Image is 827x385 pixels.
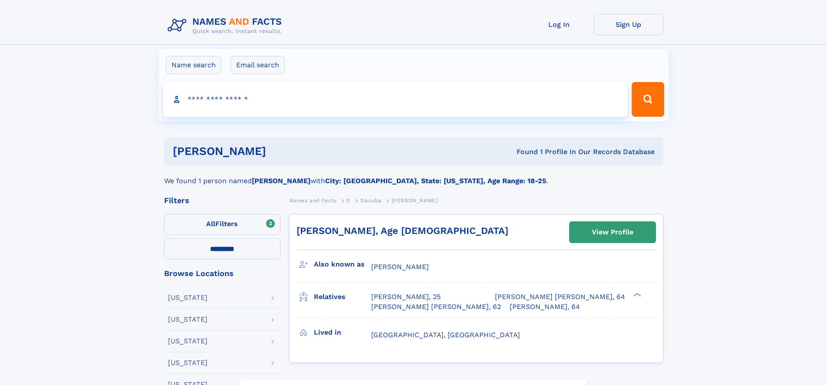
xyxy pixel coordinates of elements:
label: Filters [164,214,280,235]
a: Log In [524,14,594,35]
a: Sign Up [594,14,663,35]
a: Dacuba [360,195,382,206]
b: City: [GEOGRAPHIC_DATA], State: [US_STATE], Age Range: 18-25 [325,177,546,185]
div: Browse Locations [164,270,280,277]
div: [US_STATE] [168,338,208,345]
a: [PERSON_NAME] [PERSON_NAME], 64 [495,292,625,302]
div: We found 1 person named with . [164,165,663,186]
span: D [346,197,351,204]
div: [US_STATE] [168,359,208,366]
input: search input [163,82,628,117]
a: [PERSON_NAME], 25 [371,292,441,302]
a: View Profile [570,222,656,243]
div: ❯ [631,292,642,298]
span: All [206,220,215,228]
img: Logo Names and Facts [164,14,289,37]
b: [PERSON_NAME] [252,177,310,185]
button: Search Button [632,82,664,117]
h3: Relatives [314,290,371,304]
span: [PERSON_NAME] [392,197,438,204]
span: [GEOGRAPHIC_DATA], [GEOGRAPHIC_DATA] [371,331,520,339]
a: [PERSON_NAME], 64 [510,302,580,312]
a: [PERSON_NAME] [PERSON_NAME], 62 [371,302,501,312]
div: Filters [164,197,280,204]
span: [PERSON_NAME] [371,263,429,271]
h3: Also known as [314,257,371,272]
label: Email search [231,56,285,74]
a: [PERSON_NAME], Age [DEMOGRAPHIC_DATA] [297,225,508,236]
div: Found 1 Profile In Our Records Database [391,147,655,157]
a: D [346,195,351,206]
h3: Lived in [314,325,371,340]
div: View Profile [592,222,633,242]
h1: [PERSON_NAME] [173,146,392,157]
div: [US_STATE] [168,316,208,323]
label: Name search [166,56,221,74]
span: Dacuba [360,197,382,204]
div: [US_STATE] [168,294,208,301]
a: Names and Facts [289,195,337,206]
